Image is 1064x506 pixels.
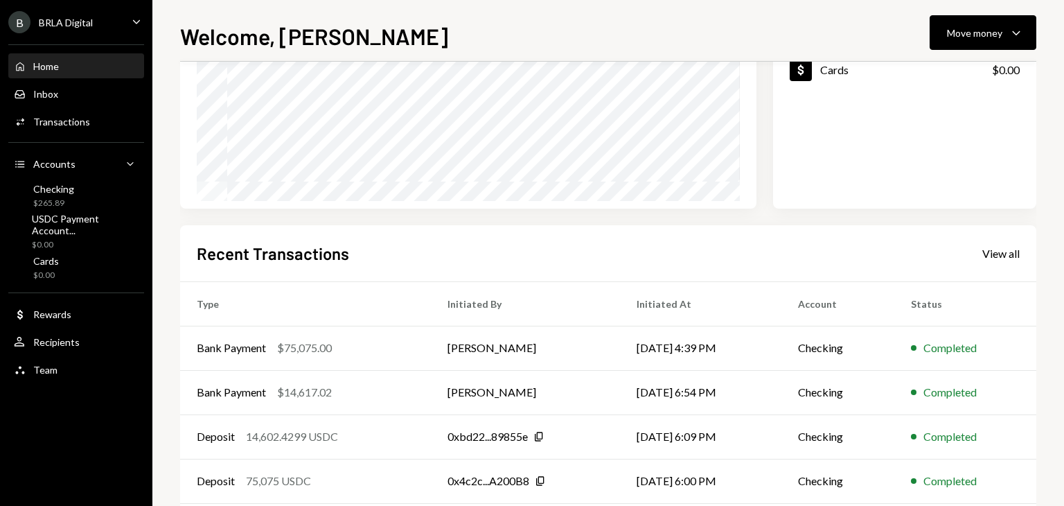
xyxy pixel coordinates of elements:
th: Status [894,281,1036,326]
td: Checking [781,415,894,459]
a: USDC Payment Account...$0.00 [8,215,144,248]
a: Rewards [8,302,144,326]
div: 0xbd22...89855e [447,428,528,445]
div: 0x4c2c...A200B8 [447,473,529,489]
div: Rewards [33,308,71,320]
h2: Recent Transactions [197,242,349,265]
td: Checking [781,459,894,503]
a: Cards$0.00 [773,46,1036,93]
a: Inbox [8,81,144,106]
td: [DATE] 4:39 PM [620,326,782,370]
div: Team [33,364,57,376]
a: Home [8,53,144,78]
td: [DATE] 6:09 PM [620,415,782,459]
div: Cards [820,63,849,76]
td: Checking [781,370,894,415]
div: Transactions [33,116,90,128]
div: View all [982,247,1020,261]
div: $0.00 [32,239,139,251]
div: Accounts [33,158,76,170]
td: [PERSON_NAME] [431,326,620,370]
div: Inbox [33,88,58,100]
div: Completed [923,473,977,489]
div: 75,075 USDC [246,473,311,489]
div: Home [33,60,59,72]
div: BRLA Digital [39,17,93,28]
a: View all [982,245,1020,261]
a: Recipients [8,329,144,354]
div: Cards [33,255,59,267]
a: Cards$0.00 [8,251,144,284]
th: Account [781,281,894,326]
div: Deposit [197,473,235,489]
th: Initiated At [620,281,782,326]
div: Completed [923,340,977,356]
div: USDC Payment Account... [32,213,139,236]
div: $75,075.00 [277,340,332,356]
a: Team [8,357,144,382]
div: Checking [33,183,74,195]
td: [DATE] 6:00 PM [620,459,782,503]
div: Move money [947,26,1002,40]
th: Type [180,281,431,326]
th: Initiated By [431,281,620,326]
div: Bank Payment [197,384,266,401]
div: Completed [923,384,977,401]
h1: Welcome, [PERSON_NAME] [180,22,448,50]
div: B [8,11,30,33]
div: 14,602.4299 USDC [246,428,338,445]
div: $0.00 [33,270,59,281]
div: $14,617.02 [277,384,332,401]
div: $265.89 [33,198,74,209]
div: Bank Payment [197,340,266,356]
a: Accounts [8,151,144,176]
a: Checking$265.89 [8,179,144,212]
div: Recipients [33,336,80,348]
div: Completed [923,428,977,445]
td: Checking [781,326,894,370]
td: [DATE] 6:54 PM [620,370,782,415]
div: Deposit [197,428,235,445]
td: [PERSON_NAME] [431,370,620,415]
a: Transactions [8,109,144,134]
button: Move money [930,15,1036,50]
div: $0.00 [992,62,1020,78]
